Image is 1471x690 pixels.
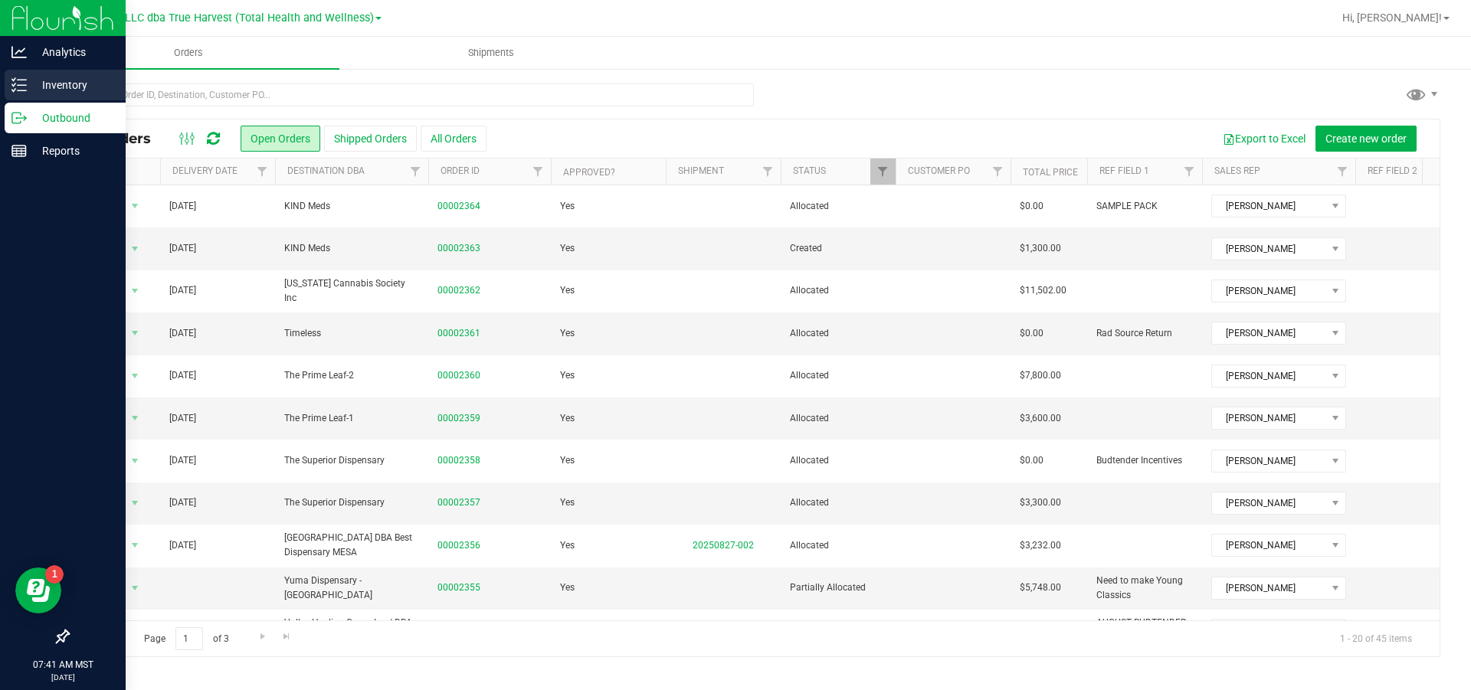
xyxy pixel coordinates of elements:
[1177,159,1202,185] a: Filter
[15,567,61,613] iframe: Resource center
[1020,495,1061,510] span: $3,300.00
[447,46,535,60] span: Shipments
[284,241,419,256] span: KIND Meds
[169,199,196,214] span: [DATE]
[1020,199,1043,214] span: $0.00
[1212,535,1326,556] span: [PERSON_NAME]
[284,531,419,560] span: [GEOGRAPHIC_DATA] DBA Best Dispensary MESA
[44,11,374,25] span: DXR FINANCE 4 LLC dba True Harvest (Total Health and Wellness)
[1020,283,1066,298] span: $11,502.00
[1020,580,1061,595] span: $5,748.00
[27,76,119,94] p: Inventory
[790,283,886,298] span: Allocated
[1325,132,1407,145] span: Create new order
[1020,368,1061,383] span: $7,800.00
[126,322,145,344] span: select
[790,241,886,256] span: Created
[7,658,119,672] p: 07:41 AM MST
[755,159,781,185] a: Filter
[790,495,886,510] span: Allocated
[153,46,224,60] span: Orders
[437,495,480,510] a: 00002357
[790,199,886,214] span: Allocated
[126,492,145,514] span: select
[169,283,196,298] span: [DATE]
[126,195,145,217] span: select
[1096,574,1193,603] span: Need to make Young Classics
[437,538,480,553] a: 00002356
[11,44,27,60] inline-svg: Analytics
[284,574,419,603] span: Yuma Dispensary - [GEOGRAPHIC_DATA]
[169,326,196,341] span: [DATE]
[169,495,196,510] span: [DATE]
[37,37,339,69] a: Orders
[27,142,119,160] p: Reports
[790,326,886,341] span: Allocated
[1020,241,1061,256] span: $1,300.00
[437,326,480,341] a: 00002361
[1020,538,1061,553] span: $3,232.00
[45,565,64,584] iframe: Resource center unread badge
[1212,280,1326,302] span: [PERSON_NAME]
[126,535,145,556] span: select
[563,167,615,178] a: Approved?
[560,368,575,383] span: Yes
[1368,165,1417,176] a: Ref Field 2
[403,159,428,185] a: Filter
[131,627,241,651] span: Page of 3
[1212,195,1326,217] span: [PERSON_NAME]
[175,627,203,651] input: 1
[1213,126,1315,152] button: Export to Excel
[126,365,145,387] span: select
[1212,238,1326,260] span: [PERSON_NAME]
[284,199,419,214] span: KIND Meds
[11,110,27,126] inline-svg: Outbound
[441,165,480,176] a: Order ID
[27,109,119,127] p: Outbound
[790,453,886,468] span: Allocated
[1315,126,1417,152] button: Create new order
[324,126,417,152] button: Shipped Orders
[169,411,196,426] span: [DATE]
[693,540,754,551] a: 20250827-002
[284,453,419,468] span: The Superior Dispensary
[526,159,551,185] a: Filter
[560,453,575,468] span: Yes
[27,43,119,61] p: Analytics
[169,368,196,383] span: [DATE]
[1096,199,1158,214] span: SAMPLE PACK
[241,126,320,152] button: Open Orders
[169,538,196,553] span: [DATE]
[560,538,575,553] span: Yes
[437,368,480,383] a: 00002360
[1096,326,1172,341] span: Rad Source Return
[284,368,419,383] span: The Prime Leaf-2
[11,77,27,93] inline-svg: Inventory
[284,616,419,645] span: Valley Healing Group Inc / DBA The Good Dispensary
[790,538,886,553] span: Allocated
[1342,11,1442,24] span: Hi, [PERSON_NAME]!
[560,199,575,214] span: Yes
[339,37,642,69] a: Shipments
[790,411,886,426] span: Allocated
[560,495,575,510] span: Yes
[437,411,480,426] a: 00002359
[437,199,480,214] a: 00002364
[437,283,480,298] a: 00002362
[560,283,575,298] span: Yes
[678,165,724,176] a: Shipment
[870,159,896,185] a: Filter
[11,143,27,159] inline-svg: Reports
[790,580,886,595] span: Partially Allocated
[284,411,419,426] span: The Prime Leaf-1
[1096,616,1193,645] span: AUGUST BUDTENDER PRIZES
[1096,453,1182,468] span: Budtender Incentives
[985,159,1011,185] a: Filter
[276,627,298,648] a: Go to the last page
[251,627,274,648] a: Go to the next page
[287,165,365,176] a: Destination DBA
[1020,326,1043,341] span: $0.00
[1212,450,1326,472] span: [PERSON_NAME]
[126,280,145,302] span: select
